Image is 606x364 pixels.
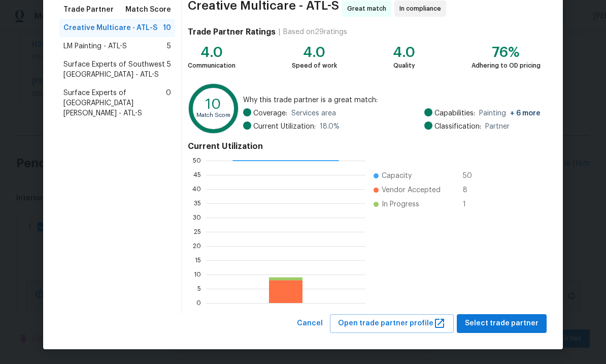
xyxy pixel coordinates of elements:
[188,47,235,57] div: 4.0
[196,112,230,118] text: Match Score
[63,5,114,15] span: Trade Partner
[382,185,441,195] span: Vendor Accepted
[243,95,541,105] span: Why this trade partner is a great match:
[463,199,479,209] span: 1
[193,172,201,178] text: 45
[292,47,337,57] div: 4.0
[330,314,454,333] button: Open trade partner profile
[193,215,201,221] text: 30
[194,271,201,278] text: 10
[194,229,201,235] text: 25
[463,171,479,181] span: 50
[472,47,541,57] div: 76%
[293,314,327,333] button: Cancel
[457,314,547,333] button: Select trade partner
[63,23,157,33] span: Creative Multicare - ATL-S
[283,27,347,37] div: Based on 29 ratings
[338,317,446,330] span: Open trade partner profile
[320,122,340,132] span: 18.0 %
[166,88,171,118] span: 0
[163,23,171,33] span: 10
[206,97,221,111] text: 10
[399,4,445,14] span: In compliance
[188,60,235,71] div: Communication
[167,59,171,80] span: 5
[393,47,415,57] div: 4.0
[167,41,171,51] span: 5
[63,88,166,118] span: Surface Experts of [GEOGRAPHIC_DATA][PERSON_NAME] - ATL-S
[188,1,339,17] span: Creative Multicare - ATL-S
[297,317,323,330] span: Cancel
[196,300,201,306] text: 0
[253,122,316,132] span: Current Utilization:
[188,27,276,37] h4: Trade Partner Ratings
[434,122,481,132] span: Classification:
[195,257,201,263] text: 15
[347,4,390,14] span: Great match
[472,60,541,71] div: Adhering to OD pricing
[485,122,510,132] span: Partner
[291,108,336,118] span: Services area
[434,108,475,118] span: Capabilities:
[197,286,201,292] text: 5
[192,186,201,192] text: 40
[510,110,541,117] span: + 6 more
[194,200,201,206] text: 35
[382,171,412,181] span: Capacity
[188,141,541,151] h4: Current Utilization
[63,41,127,51] span: LM Painting - ATL-S
[63,59,167,80] span: Surface Experts of Southwest [GEOGRAPHIC_DATA] - ATL-S
[465,317,538,330] span: Select trade partner
[193,158,201,164] text: 50
[479,108,541,118] span: Painting
[292,60,337,71] div: Speed of work
[193,243,201,249] text: 20
[253,108,287,118] span: Coverage:
[463,185,479,195] span: 8
[393,60,415,71] div: Quality
[125,5,171,15] span: Match Score
[382,199,419,209] span: In Progress
[276,27,283,37] div: |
